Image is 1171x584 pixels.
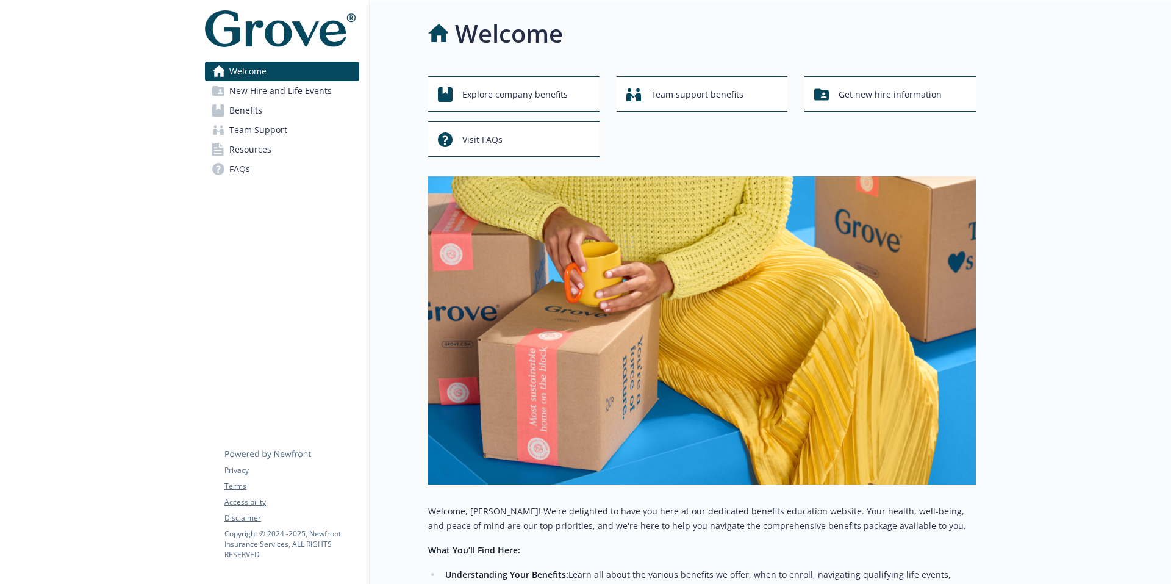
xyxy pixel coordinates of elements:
[205,159,359,179] a: FAQs
[428,504,976,533] p: Welcome, [PERSON_NAME]! We're delighted to have you here at our dedicated benefits education webs...
[455,15,563,52] h1: Welcome
[229,140,271,159] span: Resources
[839,83,942,106] span: Get new hire information
[229,81,332,101] span: New Hire and Life Events
[428,176,976,485] img: overview page banner
[205,62,359,81] a: Welcome
[229,120,287,140] span: Team Support
[205,81,359,101] a: New Hire and Life Events
[205,120,359,140] a: Team Support
[445,569,568,580] strong: Understanding Your Benefits:
[462,128,503,151] span: Visit FAQs
[229,159,250,179] span: FAQs
[617,76,788,112] button: Team support benefits
[224,465,359,476] a: Privacy
[428,544,520,556] strong: What You’ll Find Here:
[651,83,743,106] span: Team support benefits
[224,497,359,508] a: Accessibility
[224,513,359,524] a: Disclaimer
[229,101,262,120] span: Benefits
[224,528,359,560] p: Copyright © 2024 - 2025 , Newfront Insurance Services, ALL RIGHTS RESERVED
[428,121,600,157] button: Visit FAQs
[224,481,359,492] a: Terms
[229,62,267,81] span: Welcome
[205,140,359,159] a: Resources
[804,76,976,112] button: Get new hire information
[205,101,359,120] a: Benefits
[428,76,600,112] button: Explore company benefits
[462,83,568,106] span: Explore company benefits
